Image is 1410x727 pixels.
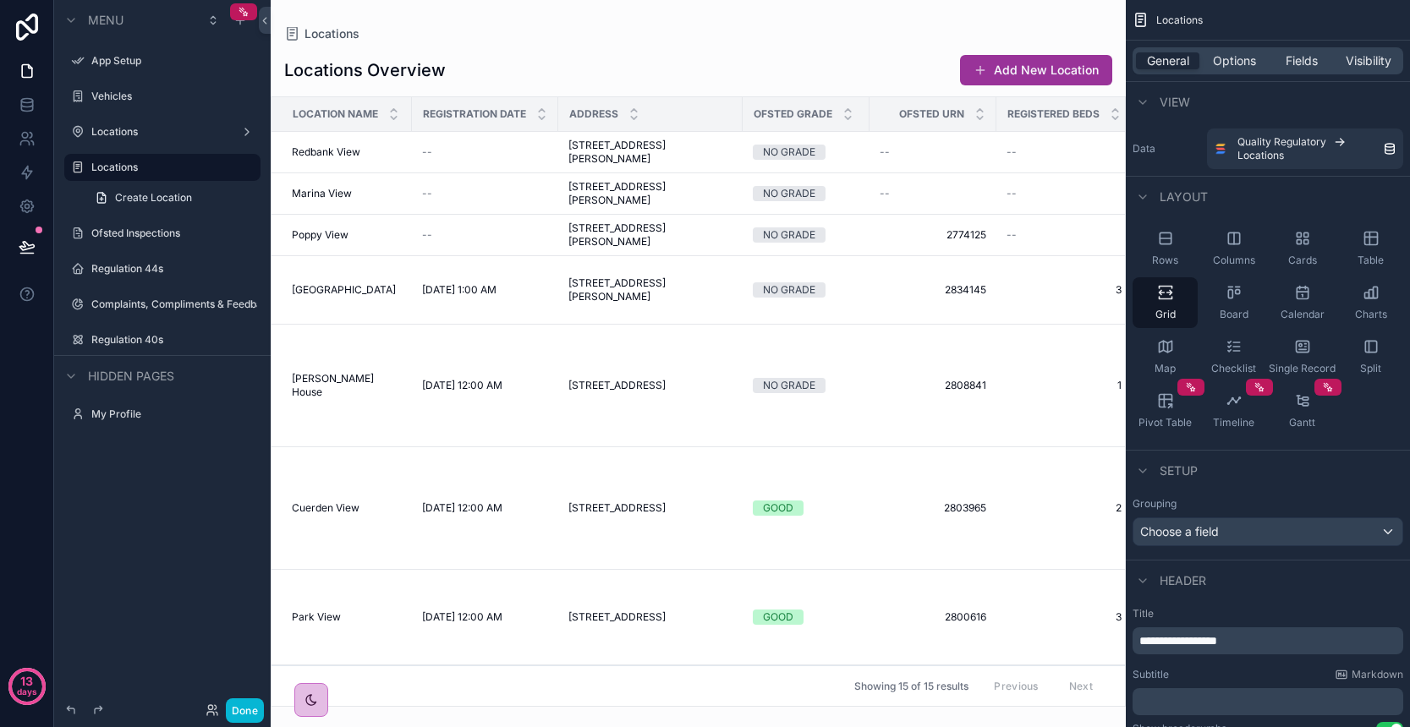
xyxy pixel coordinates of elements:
[1289,416,1315,429] span: Gantt
[20,673,33,690] p: 13
[422,228,432,242] span: --
[292,610,402,624] a: Park View
[292,228,348,242] span: Poppy View
[91,161,250,174] label: Locations
[568,180,732,207] a: [STREET_ADDRESS][PERSON_NAME]
[1160,462,1198,479] span: Setup
[1213,52,1256,69] span: Options
[292,283,396,297] span: [GEOGRAPHIC_DATA]
[422,610,502,624] span: [DATE] 12:00 AM
[1007,107,1100,121] span: Registered Beds
[568,379,666,392] span: [STREET_ADDRESS]
[568,221,732,249] a: [STREET_ADDRESS][PERSON_NAME]
[292,501,402,515] a: Cuerden View
[1201,223,1266,274] button: Columns
[1133,668,1169,681] label: Subtitle
[1133,277,1198,328] button: Grid
[422,283,548,297] a: [DATE] 1:00 AM
[880,379,986,392] span: 2808841
[91,125,233,139] a: Locations
[1007,187,1122,200] a: --
[880,501,986,515] a: 2803965
[1133,385,1198,436] button: Pivot Table
[1007,379,1122,392] span: 1
[422,283,497,297] span: [DATE] 1:00 AM
[1133,497,1177,511] label: Grouping
[568,379,732,392] a: [STREET_ADDRESS]
[284,25,359,42] a: Locations
[292,187,352,200] span: Marina View
[1286,52,1318,69] span: Fields
[1270,223,1335,274] button: Cards
[1360,362,1381,375] span: Split
[854,680,968,693] span: Showing 15 of 15 results
[880,228,986,242] a: 2774125
[1207,128,1403,169] a: Quality RegulatoryLocations
[568,139,732,166] a: [STREET_ADDRESS][PERSON_NAME]
[292,145,360,159] span: Redbank View
[1140,524,1219,538] span: Choose a field
[1160,572,1206,589] span: Header
[763,227,815,243] div: NO GRADE
[569,107,618,121] span: Address
[1338,223,1403,274] button: Table
[1213,254,1255,267] span: Columns
[91,227,257,240] label: Ofsted Inspections
[88,12,123,29] span: Menu
[1152,254,1178,267] span: Rows
[1281,308,1325,321] span: Calendar
[422,379,502,392] span: [DATE] 12:00 AM
[284,58,446,82] h1: Locations Overview
[568,276,732,303] a: [STREET_ADDRESS][PERSON_NAME]
[423,107,526,121] span: Registration Date
[304,25,359,42] span: Locations
[1133,688,1403,715] div: scrollable content
[292,283,402,297] a: [GEOGRAPHIC_DATA]
[1160,189,1208,205] span: Layout
[422,145,432,159] span: --
[1335,668,1403,681] a: Markdown
[226,698,264,723] button: Done
[292,228,402,242] a: Poppy View
[115,191,192,205] span: Create Location
[1133,607,1403,620] label: Title
[422,228,548,242] a: --
[91,90,257,103] label: Vehicles
[1133,223,1198,274] button: Rows
[880,187,890,200] span: --
[1133,142,1200,156] label: Data
[753,145,859,160] a: NO GRADE
[1138,416,1192,429] span: Pivot Table
[763,609,793,625] div: GOOD
[1213,416,1254,429] span: Timeline
[1270,277,1335,328] button: Calendar
[292,372,402,399] span: [PERSON_NAME] House
[17,680,37,703] p: days
[1346,52,1391,69] span: Visibility
[1007,501,1122,515] span: 2
[1201,331,1266,382] button: Checklist
[91,298,257,311] a: Complaints, Compliments & Feedback
[1007,283,1122,297] a: 3
[1007,145,1122,159] a: --
[880,187,986,200] a: --
[91,54,257,68] label: App Setup
[568,610,666,624] span: [STREET_ADDRESS]
[91,407,257,421] label: My Profile
[1269,362,1336,375] span: Single Record
[1007,145,1017,159] span: --
[1237,149,1284,162] span: Locations
[88,368,174,385] span: Hidden pages
[1211,362,1256,375] span: Checklist
[763,378,815,393] div: NO GRADE
[1214,142,1227,156] img: SmartSuite logo
[960,55,1112,85] button: Add New Location
[422,379,548,392] a: [DATE] 12:00 AM
[568,501,732,515] a: [STREET_ADDRESS]
[753,500,859,516] a: GOOD
[880,145,986,159] a: --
